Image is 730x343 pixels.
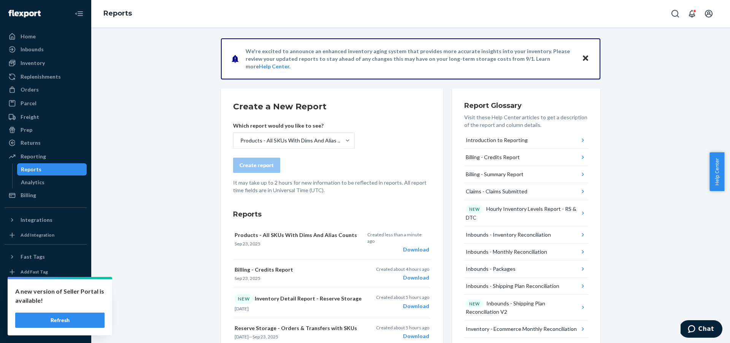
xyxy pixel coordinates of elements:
a: Help Center [5,309,87,321]
button: Introduction to Reporting [464,132,588,149]
a: Billing [5,189,87,201]
div: Orders [21,86,39,93]
div: Freight [21,113,39,121]
a: Help Center [259,63,289,70]
button: Inbounds - Inventory Reconciliation [464,226,588,243]
p: — [235,334,363,340]
div: Inbounds [21,46,44,53]
button: Inbounds - Shipping Plan Reconciliation [464,278,588,295]
button: NEWInbounds - Shipping Plan Reconciliation V2 [464,295,588,321]
div: Add Integration [21,232,54,238]
button: Refresh [15,313,105,328]
div: Returns [21,139,41,147]
h3: Report Glossary [464,101,588,111]
button: Claims - Claims Submitted [464,183,588,200]
h3: Reports [233,209,431,219]
div: Fast Tags [21,253,45,261]
p: Reserve Storage - Orders & Transfers with SKUs [235,324,363,332]
a: Settings [5,283,87,295]
time: Sep 23, 2025 [235,275,260,281]
p: It may take up to 2 hours for new information to be reflected in reports. All report time fields ... [233,179,431,194]
button: NEWInventory Detail Report - Reserve Storage[DATE]Created about 5 hours agoDownload [233,288,431,318]
button: Create report [233,158,280,173]
div: Reporting [21,153,46,160]
ol: breadcrumbs [97,3,138,25]
div: Billing - Summary Report [466,171,524,178]
a: Add Fast Tag [5,266,87,278]
button: Talk to Support [5,296,87,308]
p: A new version of Seller Portal is available! [15,287,105,305]
p: NEW [469,206,480,212]
div: Download [376,332,429,340]
div: Reports [21,166,41,173]
div: Inbounds - Shipping Plan Reconciliation [466,282,559,290]
button: Billing - Summary Report [464,166,588,183]
div: Create report [240,161,274,169]
a: Parcel [5,97,87,109]
button: Inbounds - Packages [464,261,588,278]
button: Fast Tags [5,251,87,263]
iframe: Opens a widget where you can chat to one of our agents [681,320,722,339]
button: Give Feedback [5,322,87,334]
time: [DATE] [235,306,249,311]
div: Products - All SKUs With Dims And Alias Counts [240,137,344,144]
p: Billing - Credits Report [235,266,363,273]
div: Inbounds - Inventory Reconciliation [466,231,551,239]
div: Home [21,33,36,40]
div: Inbounds - Monthly Reconciliation [466,248,547,256]
a: Reporting [5,150,87,163]
button: Inbounds - Monthly Reconciliation [464,243,588,261]
p: Created about 4 hours ago [376,266,429,272]
button: Inventory - Ecommerce Monthly Reconciliation [464,321,588,338]
p: Inventory Detail Report - Reserve Storage [235,294,363,303]
button: Open account menu [701,6,716,21]
button: Billing - Credits ReportSep 23, 2025Created about 4 hours agoDownload [233,260,431,288]
p: Visit these Help Center articles to get a description of the report and column details. [464,114,588,129]
img: Flexport logo [8,10,41,17]
div: Billing - Credits Report [466,153,520,161]
div: Hourly Inventory Levels Report - RS & DTC [466,205,579,221]
p: Which report would you like to see? [233,122,355,130]
div: Analytics [21,179,44,186]
button: Products - All SKUs With Dims And Alias CountsSep 23, 2025Created less than a minute agoDownload [233,225,431,260]
button: Close [581,53,590,64]
p: Created about 5 hours ago [376,294,429,300]
a: Inbounds [5,43,87,55]
button: Help Center [709,152,724,191]
p: Created less than a minute ago [367,231,429,244]
div: Inbounds - Packages [466,265,516,273]
a: Analytics [17,176,87,188]
a: Reports [17,163,87,175]
a: Replenishments [5,71,87,83]
div: Claims - Claims Submitted [466,188,527,195]
div: Parcel [21,100,36,107]
h2: Create a New Report [233,101,431,113]
p: Products - All SKUs With Dims And Alias Counts [235,231,363,239]
p: Created about 5 hours ago [376,324,429,331]
div: Add Fast Tag [21,269,48,275]
button: Integrations [5,214,87,226]
div: NEW [235,294,253,303]
a: Inventory [5,57,87,69]
a: Orders [5,84,87,96]
div: Integrations [21,216,52,224]
a: Freight [5,111,87,123]
time: [DATE] [235,334,249,340]
button: Open notifications [684,6,700,21]
a: Reports [103,9,132,17]
p: We're excited to announce an enhanced inventory aging system that provides more accurate insights... [246,47,574,70]
a: Returns [5,137,87,149]
div: Prep [21,126,32,134]
a: Prep [5,124,87,136]
button: NEWHourly Inventory Levels Report - RS & DTC [464,200,588,226]
div: Billing [21,191,36,199]
div: Inventory [21,59,45,67]
div: Download [376,302,429,310]
button: Open Search Box [668,6,683,21]
div: Inventory - Ecommerce Monthly Reconciliation [466,325,577,333]
time: Sep 23, 2025 [235,241,260,247]
a: Add Integration [5,229,87,241]
div: Download [367,246,429,253]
